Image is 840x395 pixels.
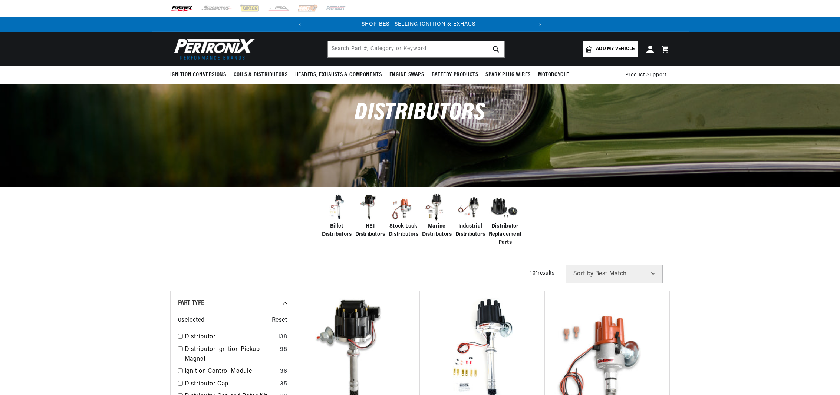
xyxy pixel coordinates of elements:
[307,20,533,29] div: Announcement
[234,71,288,79] span: Coils & Distributors
[355,193,385,239] a: HEI Distributors HEI Distributors
[178,316,205,325] span: 0 selected
[566,265,663,283] select: Sort by
[230,66,291,84] summary: Coils & Distributors
[322,193,352,222] img: Billet Distributors
[278,332,287,342] div: 138
[307,20,533,29] div: 1 of 2
[322,222,352,239] span: Billet Distributors
[185,379,277,389] a: Distributor Cap
[280,367,287,376] div: 36
[178,299,204,307] span: Part Type
[272,316,287,325] span: Reset
[432,71,478,79] span: Battery Products
[170,36,256,62] img: Pertronix
[389,71,424,79] span: Engine Swaps
[185,332,275,342] a: Distributor
[489,193,518,247] a: Distributor Replacement Parts Distributor Replacement Parts
[488,41,504,57] button: search button
[489,193,518,222] img: Distributor Replacement Parts
[362,21,479,27] a: SHOP BEST SELLING IGNITION & EXHAUST
[625,66,670,84] summary: Product Support
[455,193,485,222] img: Industrial Distributors
[482,66,534,84] summary: Spark Plug Wires
[389,193,418,222] img: Stock Look Distributors
[529,270,554,276] span: 401 results
[485,71,531,79] span: Spark Plug Wires
[455,193,485,239] a: Industrial Distributors Industrial Distributors
[422,193,452,239] a: Marine Distributors Marine Distributors
[489,222,522,247] span: Distributor Replacement Parts
[355,101,485,125] span: Distributors
[170,71,226,79] span: Ignition Conversions
[170,66,230,84] summary: Ignition Conversions
[291,66,386,84] summary: Headers, Exhausts & Components
[389,193,418,239] a: Stock Look Distributors Stock Look Distributors
[185,367,277,376] a: Ignition Control Module
[583,41,638,57] a: Add my vehicle
[280,345,287,355] div: 98
[295,71,382,79] span: Headers, Exhausts & Components
[355,222,385,239] span: HEI Distributors
[280,379,287,389] div: 35
[386,66,428,84] summary: Engine Swaps
[422,222,452,239] span: Marine Distributors
[152,17,689,32] slideshow-component: Translation missing: en.sections.announcements.announcement_bar
[596,46,635,53] span: Add my vehicle
[573,271,594,277] span: Sort by
[533,17,547,32] button: Translation missing: en.sections.announcements.next_announcement
[185,345,277,364] a: Distributor Ignition Pickup Magnet
[625,71,666,79] span: Product Support
[355,193,385,222] img: HEI Distributors
[389,222,419,239] span: Stock Look Distributors
[538,71,569,79] span: Motorcycle
[322,193,352,239] a: Billet Distributors Billet Distributors
[422,193,452,222] img: Marine Distributors
[534,66,573,84] summary: Motorcycle
[293,17,307,32] button: Translation missing: en.sections.announcements.previous_announcement
[455,222,485,239] span: Industrial Distributors
[328,41,504,57] input: Search Part #, Category or Keyword
[428,66,482,84] summary: Battery Products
